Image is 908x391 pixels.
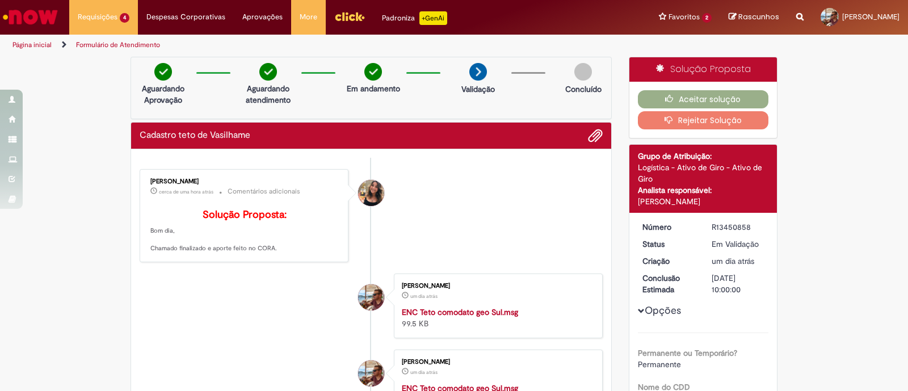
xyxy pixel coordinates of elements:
small: Comentários adicionais [228,187,300,196]
a: Rascunhos [729,12,779,23]
span: Requisições [78,11,117,23]
div: Edivaldo Cesar Pimentel [358,284,384,310]
button: Adicionar anexos [588,128,603,143]
time: 27/08/2025 08:57:28 [410,369,438,376]
p: Aguardando Aprovação [136,83,191,106]
button: Aceitar solução [638,90,769,108]
div: Mariana Marques Americo [358,180,384,206]
div: Em Validação [712,238,764,250]
div: [PERSON_NAME] [638,196,769,207]
img: check-circle-green.png [259,63,277,81]
b: Permanente ou Temporário? [638,348,737,358]
button: Rejeitar Solução [638,111,769,129]
p: Bom dia, Chamado finalizado e aporte feito no CORA. [150,209,339,253]
span: More [300,11,317,23]
p: Validação [461,83,495,95]
dt: Criação [634,255,704,267]
div: [PERSON_NAME] [150,178,339,185]
dt: Status [634,238,704,250]
div: Solução Proposta [629,57,777,82]
div: [PERSON_NAME] [402,359,591,365]
h2: Cadastro teto de Vasilhame Histórico de tíquete [140,131,250,141]
div: Analista responsável: [638,184,769,196]
img: img-circle-grey.png [574,63,592,81]
span: [PERSON_NAME] [842,12,899,22]
span: Permanente [638,359,681,369]
p: Em andamento [347,83,400,94]
a: Formulário de Atendimento [76,40,160,49]
img: ServiceNow [1,6,60,28]
img: check-circle-green.png [364,63,382,81]
p: +GenAi [419,11,447,25]
dt: Conclusão Estimada [634,272,704,295]
dt: Número [634,221,704,233]
a: Página inicial [12,40,52,49]
img: arrow-next.png [469,63,487,81]
img: click_logo_yellow_360x200.png [334,8,365,25]
time: 27/08/2025 08:57:55 [410,293,438,300]
span: 2 [702,13,712,23]
div: Logística - Ativo de Giro - Ativo de Giro [638,162,769,184]
div: 27/08/2025 08:58:32 [712,255,764,267]
ul: Trilhas de página [9,35,597,56]
div: [DATE] 10:00:00 [712,272,764,295]
span: 4 [120,13,129,23]
div: [PERSON_NAME] [402,283,591,289]
div: 99.5 KB [402,306,591,329]
div: R13450858 [712,221,764,233]
div: Padroniza [382,11,447,25]
div: Grupo de Atribuição: [638,150,769,162]
span: Rascunhos [738,11,779,22]
b: Solução Proposta: [203,208,287,221]
span: Aprovações [242,11,283,23]
a: ENC Teto comodato geo Sul.msg [402,307,518,317]
time: 27/08/2025 08:58:32 [712,256,754,266]
span: Despesas Corporativas [146,11,225,23]
p: Concluído [565,83,602,95]
span: um dia atrás [410,293,438,300]
span: um dia atrás [712,256,754,266]
div: Edivaldo Cesar Pimentel [358,360,384,386]
img: check-circle-green.png [154,63,172,81]
p: Aguardando atendimento [241,83,296,106]
span: Favoritos [669,11,700,23]
span: um dia atrás [410,369,438,376]
span: cerca de uma hora atrás [159,188,213,195]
